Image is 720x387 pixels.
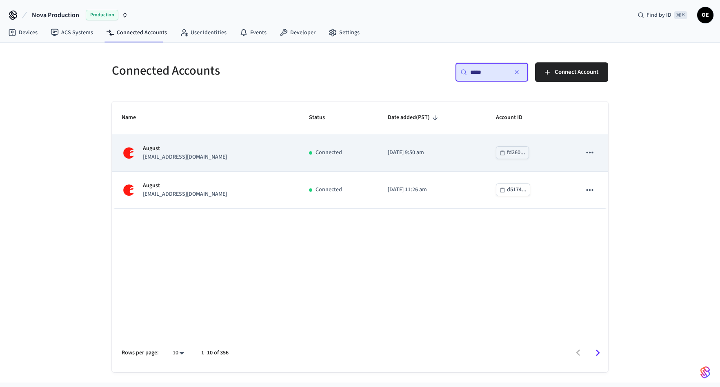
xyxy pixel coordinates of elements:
p: 1–10 of 356 [201,349,229,357]
table: sticky table [112,102,608,209]
button: Go to next page [588,343,607,363]
img: August Logo, Square [122,183,136,197]
p: [DATE] 11:26 am [388,186,476,194]
span: Find by ID [647,11,671,19]
p: Connected [316,186,342,194]
a: Settings [322,25,366,40]
div: d5174... [507,185,527,195]
a: Connected Accounts [100,25,173,40]
a: Events [233,25,273,40]
button: fd260... [496,146,529,159]
p: [EMAIL_ADDRESS][DOMAIN_NAME] [143,153,227,161]
div: fd260... [507,148,525,158]
span: Status [309,111,336,124]
button: Connect Account [535,62,608,82]
a: ACS Systems [44,25,100,40]
span: OE [698,8,713,22]
a: User Identities [173,25,233,40]
span: ⌘ K [674,11,687,19]
a: Developer [273,25,322,40]
div: 10 [169,347,188,359]
span: Production [86,10,118,20]
span: Nova Production [32,10,79,20]
div: Find by ID⌘ K [631,8,694,22]
p: Connected [316,148,342,157]
p: [DATE] 9:50 am [388,148,476,157]
span: Name [122,111,147,124]
p: Rows per page: [122,349,159,357]
h5: Connected Accounts [112,62,355,79]
button: d5174... [496,184,530,196]
p: August [143,181,227,190]
span: Connect Account [555,67,598,77]
span: Date added(PST) [388,111,440,124]
p: August [143,144,227,153]
img: August Logo, Square [122,146,136,160]
span: Account ID [496,111,533,124]
button: OE [697,7,713,23]
a: Devices [2,25,44,40]
img: SeamLogoGradient.69752ec5.svg [700,366,710,379]
p: [EMAIL_ADDRESS][DOMAIN_NAME] [143,190,227,199]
